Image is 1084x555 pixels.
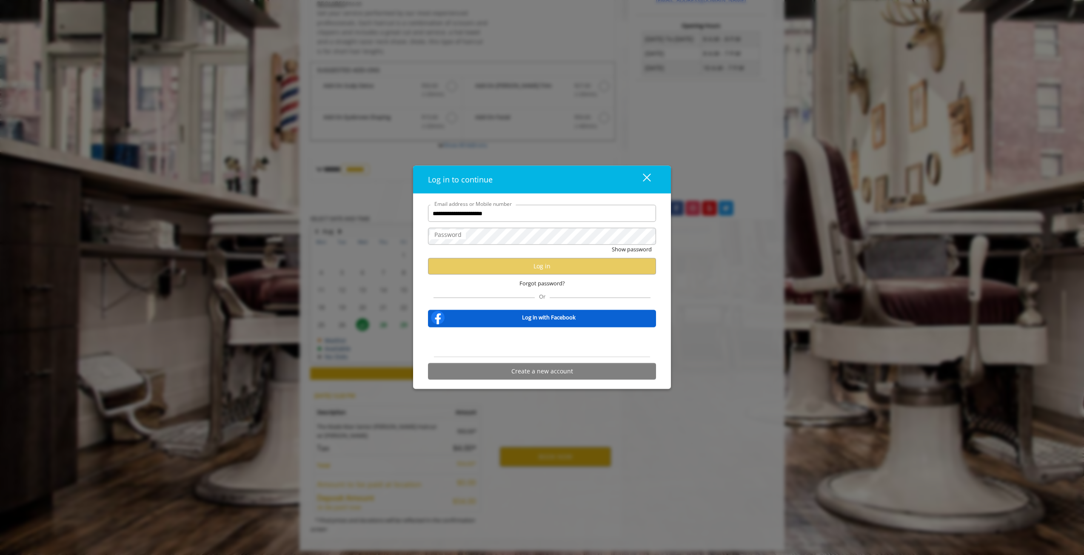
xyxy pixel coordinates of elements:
iframe: Sign in with Google Button [499,333,585,351]
label: Email address or Mobile number [430,200,516,208]
span: Or [535,292,550,300]
button: Log in [428,258,656,274]
span: Forgot password? [519,279,565,287]
button: Create a new account [428,363,656,379]
img: facebook-logo [429,309,446,326]
label: Password [430,230,466,239]
button: close dialog [627,171,656,188]
div: close dialog [633,173,650,186]
input: Email address or Mobile number [428,205,656,222]
b: Log in with Facebook [522,313,576,322]
input: Password [428,228,656,245]
span: Log in to continue [428,174,493,185]
button: Show password [612,245,652,254]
